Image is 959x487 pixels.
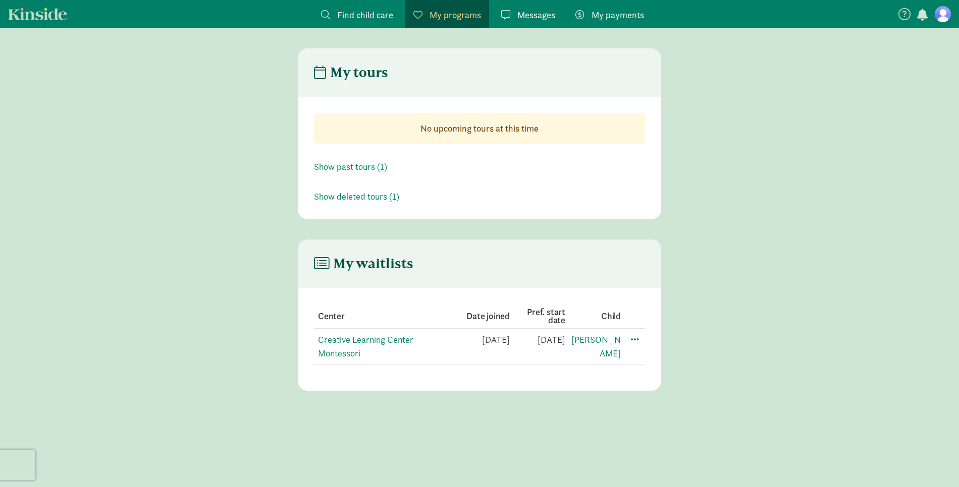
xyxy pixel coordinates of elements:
[454,304,510,329] th: Date joined
[510,304,565,329] th: Pref. start date
[8,8,67,20] a: Kinside
[592,8,644,22] span: My payments
[571,334,621,359] a: [PERSON_NAME]
[314,191,399,202] a: Show deleted tours (1)
[318,334,413,359] a: Creative Learning Center Montessori
[517,8,555,22] span: Messages
[314,65,388,81] h4: My tours
[454,329,510,364] td: [DATE]
[314,304,454,329] th: Center
[420,123,539,134] strong: No upcoming tours at this time
[314,161,387,172] a: Show past tours (1)
[314,256,413,272] h4: My waitlists
[510,329,565,364] td: [DATE]
[337,8,393,22] span: Find child care
[430,8,481,22] span: My programs
[565,304,621,329] th: Child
